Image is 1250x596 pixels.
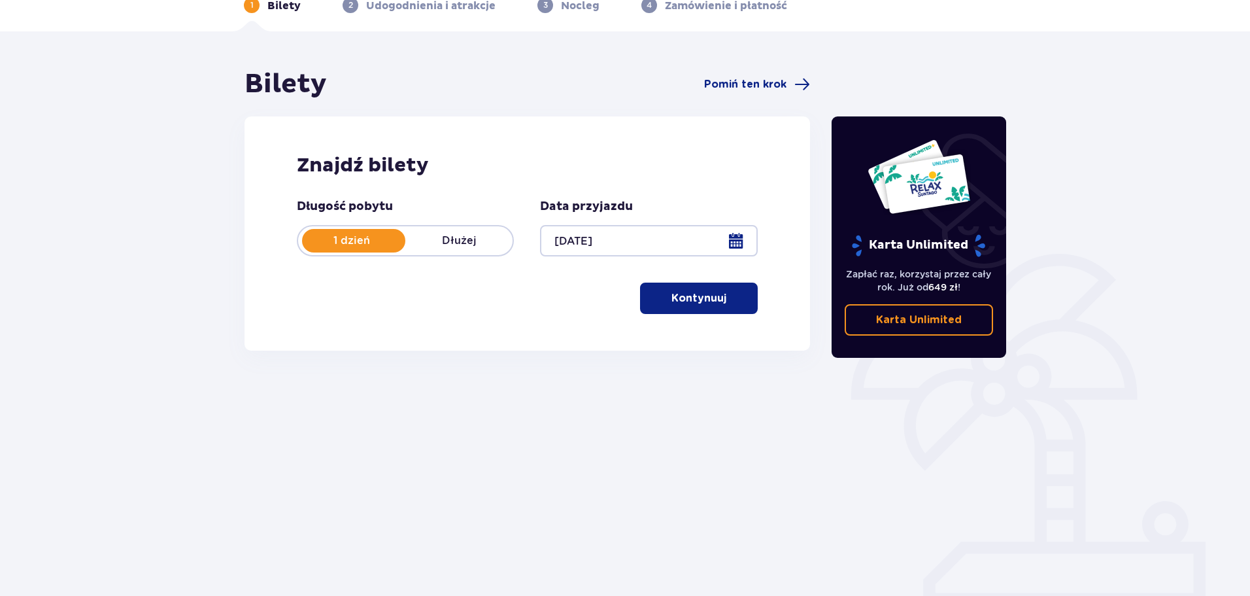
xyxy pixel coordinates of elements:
span: 649 zł [928,282,958,292]
span: Pomiń ten krok [704,77,786,92]
h1: Bilety [245,68,327,101]
p: Karta Unlimited [851,234,987,257]
p: Dłużej [405,234,513,248]
a: Pomiń ten krok [704,77,810,92]
p: Kontynuuj [671,291,726,306]
p: Data przyjazdu [540,199,633,215]
p: 1 dzień [298,234,405,248]
p: Zapłać raz, korzystaj przez cały rok. Już od ! [845,268,994,294]
a: Karta Unlimited [845,304,994,336]
img: Dwie karty całoroczne do Suntago z napisem 'UNLIMITED RELAX', na białym tle z tropikalnymi liśćmi... [867,139,971,215]
h2: Znajdź bilety [297,153,758,178]
p: Długość pobytu [297,199,393,215]
button: Kontynuuj [640,283,758,314]
p: Karta Unlimited [876,313,962,327]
